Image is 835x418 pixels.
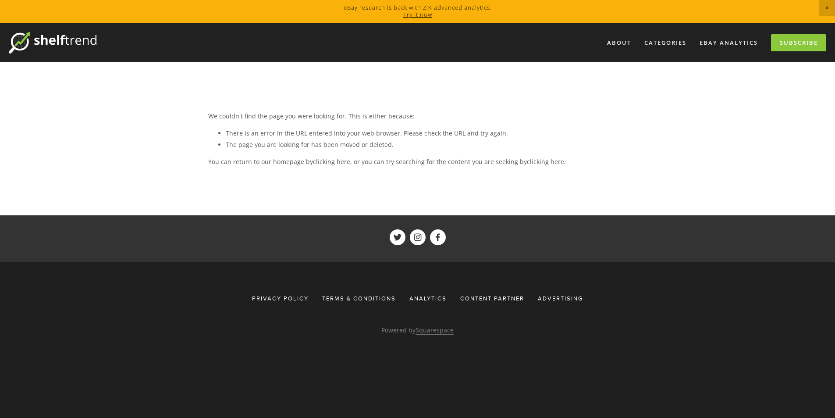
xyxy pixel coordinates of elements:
p: We couldn't find the page you were looking for. This is either because: [208,111,627,121]
a: Try it now [403,11,432,18]
a: Terms & Conditions [316,290,402,306]
a: clicking here [313,157,350,166]
span: Advertising [538,294,583,302]
p: You can return to our homepage by , or you can try searching for the content you are seeking by . [208,156,627,167]
a: eBay Analytics [694,36,764,50]
img: ShelfTrend [9,32,96,54]
a: Squarespace [416,326,454,335]
a: Privacy Policy [252,290,314,306]
a: Advertising [532,290,583,306]
a: About [601,36,637,50]
div: Categories [639,36,692,50]
a: ShelfTrend [430,229,446,245]
span: Content Partner [460,294,524,302]
a: ShelfTrend [410,229,426,245]
a: Content Partner [455,290,530,306]
span: Terms & Conditions [322,294,396,302]
div: Analytics [404,290,452,306]
span: Privacy Policy [252,294,309,302]
li: There is an error in the URL entered into your web browser. Please check the URL and try again. [226,128,627,139]
a: clicking here [527,157,564,166]
a: ShelfTrend [390,229,405,245]
li: The page you are looking for has been moved or deleted. [226,139,627,150]
p: Powered by [208,325,627,336]
a: Subscribe [771,34,826,51]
